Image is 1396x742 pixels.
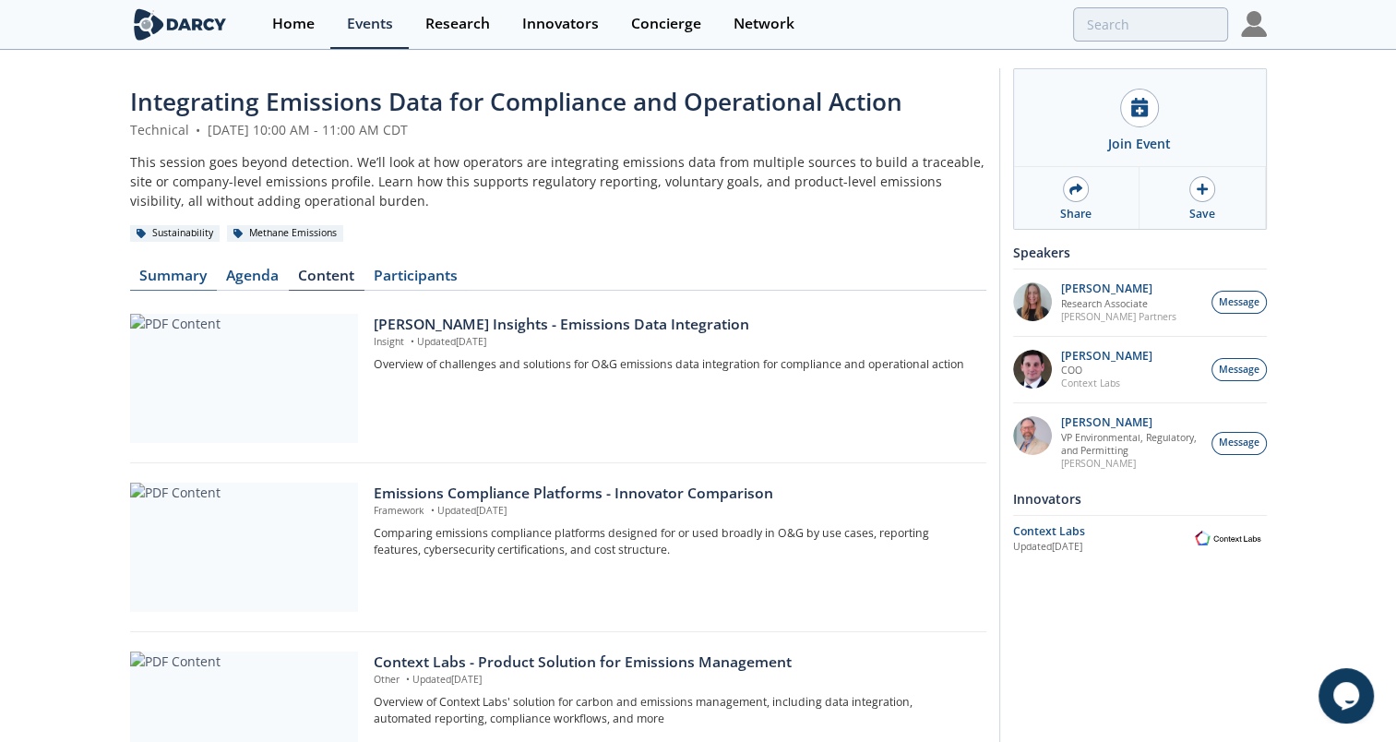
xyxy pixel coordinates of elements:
iframe: chat widget [1318,668,1378,724]
p: Comparing emissions compliance platforms designed for or used broadly in O&G by use cases, report... [374,525,972,559]
div: Concierge [631,17,701,31]
span: • [407,335,417,348]
div: Context Labs [1013,523,1189,540]
div: Network [734,17,794,31]
p: COO [1061,364,1152,377]
div: Join Event [1108,134,1171,153]
div: Innovators [1013,483,1267,515]
img: 501ea5c4-0272-445a-a9c3-1e215b6764fd [1013,350,1052,389]
p: Context Labs [1061,377,1152,389]
div: Context Labs - Product Solution for Emissions Management [374,652,972,674]
div: Save [1189,206,1215,222]
p: Framework Updated [DATE] [374,504,972,519]
div: [PERSON_NAME] Insights - Emissions Data Integration [374,314,972,336]
div: Updated [DATE] [1013,540,1189,555]
img: logo-wide.svg [130,8,231,41]
span: Message [1219,436,1259,450]
div: Technical [DATE] 10:00 AM - 11:00 AM CDT [130,120,986,139]
p: [PERSON_NAME] Partners [1061,310,1176,323]
a: Content [289,269,364,291]
p: Overview of Context Labs' solution for carbon and emissions management, including data integratio... [374,694,972,728]
a: Context Labs Updated[DATE] Context Labs [1013,522,1267,555]
a: Participants [364,269,468,291]
a: PDF Content Emissions Compliance Platforms - Innovator Comparison Framework •Updated[DATE] Compar... [130,483,986,612]
button: Message [1211,358,1267,381]
p: [PERSON_NAME] [1061,416,1201,429]
button: Message [1211,291,1267,314]
img: Context Labs [1189,528,1267,549]
div: Share [1060,206,1092,222]
span: Message [1219,295,1259,310]
a: Agenda [217,269,289,291]
div: Events [347,17,393,31]
div: This session goes beyond detection. We’ll look at how operators are integrating emissions data fr... [130,152,986,210]
div: Emissions Compliance Platforms - Innovator Comparison [374,483,972,505]
p: Overview of challenges and solutions for O&G emissions data integration for compliance and operat... [374,356,972,373]
span: Message [1219,363,1259,377]
p: Other Updated [DATE] [374,673,972,688]
span: • [427,504,437,517]
span: Integrating Emissions Data for Compliance and Operational Action [130,85,902,118]
img: 1e06ca1f-8078-4f37-88bf-70cc52a6e7bd [1013,282,1052,321]
p: Insight Updated [DATE] [374,335,972,350]
div: Home [272,17,315,31]
div: Innovators [522,17,599,31]
a: PDF Content [PERSON_NAME] Insights - Emissions Data Integration Insight •Updated[DATE] Overview o... [130,314,986,443]
span: • [193,121,204,138]
p: [PERSON_NAME] [1061,457,1201,470]
a: Summary [130,269,217,291]
p: VP Environmental, Regulatory, and Permitting [1061,431,1201,457]
span: • [402,673,412,686]
p: [PERSON_NAME] [1061,282,1176,295]
div: Speakers [1013,236,1267,269]
button: Message [1211,432,1267,455]
div: Sustainability [130,225,221,242]
div: Research [425,17,490,31]
p: [PERSON_NAME] [1061,350,1152,363]
img: Profile [1241,11,1267,37]
input: Advanced Search [1073,7,1228,42]
p: Research Associate [1061,297,1176,310]
img: ed2b4adb-f152-4947-b39b-7b15fa9ececc [1013,416,1052,455]
div: Methane Emissions [227,225,344,242]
